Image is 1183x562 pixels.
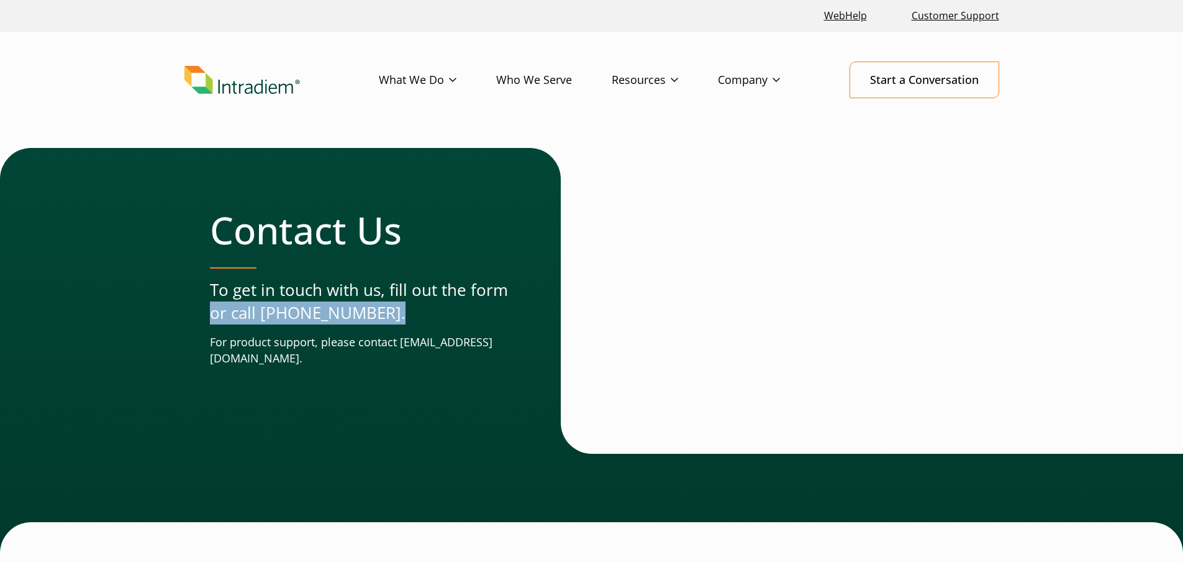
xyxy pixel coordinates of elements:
[819,2,872,29] a: Link opens in a new window
[184,66,300,94] img: Intradiem
[617,168,974,430] iframe: Contact Form
[379,62,496,98] a: What We Do
[907,2,1004,29] a: Customer Support
[210,279,511,325] p: To get in touch with us, fill out the form or call [PHONE_NUMBER].
[210,208,511,252] h1: Contact Us
[496,62,612,98] a: Who We Serve
[184,66,379,94] a: Link to homepage of Intradiem
[612,62,718,98] a: Resources
[718,62,820,98] a: Company
[850,62,999,98] a: Start a Conversation
[210,334,511,367] p: For product support, please contact [EMAIL_ADDRESS][DOMAIN_NAME].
